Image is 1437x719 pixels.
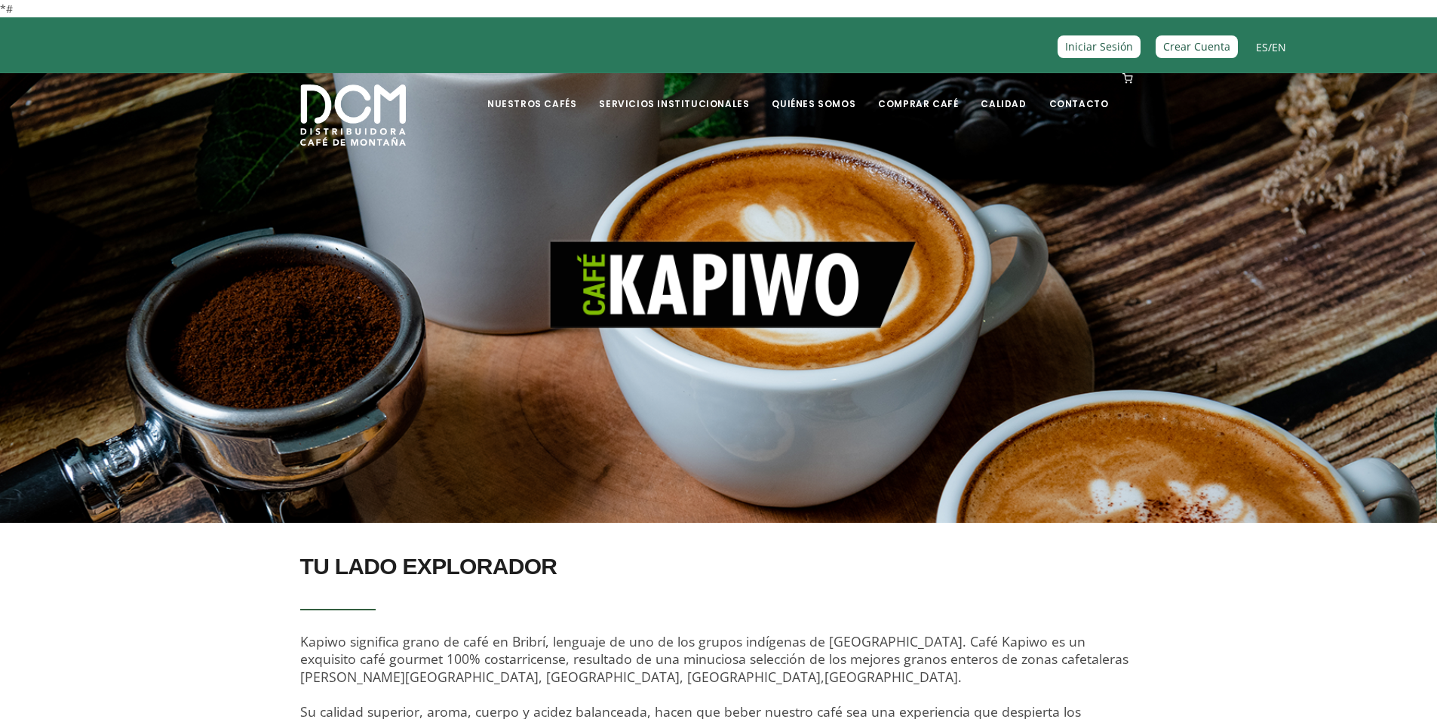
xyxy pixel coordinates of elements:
a: EN [1272,40,1286,54]
a: Servicios Institucionales [590,75,758,110]
a: ES [1256,40,1268,54]
a: Quiénes Somos [763,75,864,110]
a: Iniciar Sesión [1058,35,1141,57]
h2: TU LADO EXPLORADOR [300,545,1138,588]
a: Comprar Café [869,75,967,110]
a: Contacto [1040,75,1118,110]
a: Nuestros Cafés [478,75,585,110]
a: Crear Cuenta [1156,35,1238,57]
a: Calidad [972,75,1035,110]
span: / [1256,38,1286,56]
